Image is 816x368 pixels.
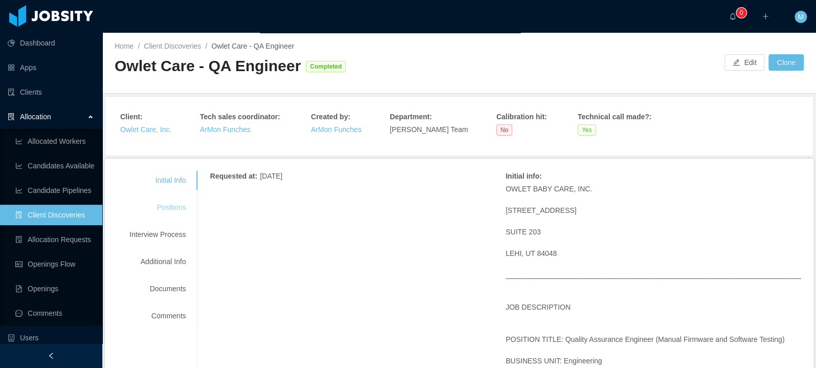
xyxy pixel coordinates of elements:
p: LEHI, UT 84048 [505,248,801,259]
div: Interview Process [117,225,198,244]
a: Home [115,42,134,50]
span: No [496,124,512,136]
a: Client Discoveries [144,42,201,50]
div: Comments [117,307,198,326]
strong: Tech sales coordinator : [200,113,280,121]
a: icon: line-chartCandidate Pipelines [15,180,94,201]
a: icon: auditClients [8,82,94,102]
strong: Client : [120,113,143,121]
p: SUITE 203 [505,227,801,237]
span: M [798,11,804,23]
strong: Requested at : [210,172,257,180]
span: [DATE] [260,172,282,180]
p: [STREET_ADDRESS] [505,205,801,216]
span: Owlet Care - QA Engineer [211,42,294,50]
div: Positions [117,198,198,217]
span: / [205,42,207,50]
a: icon: pie-chartDashboard [8,33,94,53]
p: ____________________________________________________________________________ [505,270,801,280]
i: icon: plus [762,13,769,20]
div: Documents [117,279,198,298]
p: JOB DESCRIPTION [505,302,801,313]
button: icon: editEdit [724,54,764,71]
strong: Department : [390,113,432,121]
i: icon: solution [8,113,15,120]
a: icon: file-searchClient Discoveries [15,205,94,225]
p: BUSINESS UNIT: Engineering [505,356,801,366]
div: Additional Info [117,252,198,271]
strong: Technical call made? : [578,113,651,121]
a: icon: messageComments [15,303,94,323]
button: Clone [768,54,804,71]
strong: Initial info : [505,172,542,180]
i: icon: bell [729,13,736,20]
p: POSITION TITLE: Quality Assurance Engineer (Manual Firmware and Software Testing) [505,334,801,345]
a: ArMon Funches [311,125,362,134]
a: icon: robotUsers [8,328,94,348]
strong: Created by : [311,113,350,121]
a: icon: line-chartAllocated Workers [15,131,94,151]
a: icon: idcardOpenings Flow [15,254,94,274]
span: [PERSON_NAME] Team [390,125,468,134]
a: icon: appstoreApps [8,57,94,78]
p: OWLET BABY CARE, INC. [505,184,801,194]
a: Owlet Care, Inc. [120,125,171,134]
span: Allocation [20,113,51,121]
strong: Calibration hit : [496,113,547,121]
div: Initial Info [117,171,198,190]
sup: 0 [736,8,746,18]
a: icon: line-chartCandidates Available [15,156,94,176]
span: / [138,42,140,50]
span: Completed [306,61,346,72]
div: Owlet Care - QA Engineer [115,56,301,77]
span: Yes [578,124,596,136]
a: ArMon Funches [200,125,251,134]
a: icon: file-textOpenings [15,278,94,299]
a: icon: file-doneAllocation Requests [15,229,94,250]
